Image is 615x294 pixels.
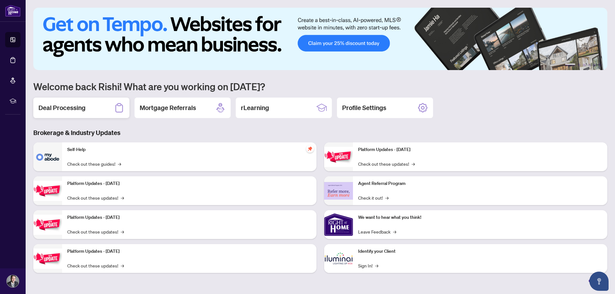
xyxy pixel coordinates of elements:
[67,228,124,235] a: Check out these updates!→
[306,145,314,153] span: pushpin
[118,160,121,167] span: →
[67,180,311,187] p: Platform Updates - [DATE]
[358,262,378,269] a: Sign In!→
[578,64,580,66] button: 2
[33,128,607,137] h3: Brokerage & Industry Updates
[358,248,602,255] p: Identify your Client
[33,142,62,171] img: Self-Help
[241,103,269,112] h2: rLearning
[140,103,196,112] h2: Mortgage Referrals
[565,64,575,66] button: 1
[589,272,609,291] button: Open asap
[412,160,415,167] span: →
[358,146,602,153] p: Platform Updates - [DATE]
[375,262,378,269] span: →
[67,160,121,167] a: Check out these guides!→
[67,262,124,269] a: Check out these updates!→
[593,64,596,66] button: 5
[67,194,124,201] a: Check out these updates!→
[598,64,601,66] button: 6
[33,8,607,70] img: Slide 0
[385,194,389,201] span: →
[324,210,353,239] img: We want to hear what you think!
[358,228,396,235] a: Leave Feedback→
[121,228,124,235] span: →
[583,64,586,66] button: 3
[67,214,311,221] p: Platform Updates - [DATE]
[33,181,62,201] img: Platform Updates - September 16, 2025
[588,64,591,66] button: 4
[7,275,19,287] img: Profile Icon
[358,160,415,167] a: Check out these updates!→
[324,182,353,200] img: Agent Referral Program
[358,214,602,221] p: We want to hear what you think!
[67,146,311,153] p: Self-Help
[38,103,86,112] h2: Deal Processing
[121,262,124,269] span: →
[358,180,602,187] p: Agent Referral Program
[358,194,389,201] a: Check it out!→
[342,103,386,112] h2: Profile Settings
[33,80,607,92] h1: Welcome back Rishi! What are you working on [DATE]?
[33,249,62,269] img: Platform Updates - July 8, 2025
[324,147,353,167] img: Platform Updates - June 23, 2025
[121,194,124,201] span: →
[324,244,353,273] img: Identify your Client
[67,248,311,255] p: Platform Updates - [DATE]
[5,5,20,17] img: logo
[33,215,62,235] img: Platform Updates - July 21, 2025
[393,228,396,235] span: →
